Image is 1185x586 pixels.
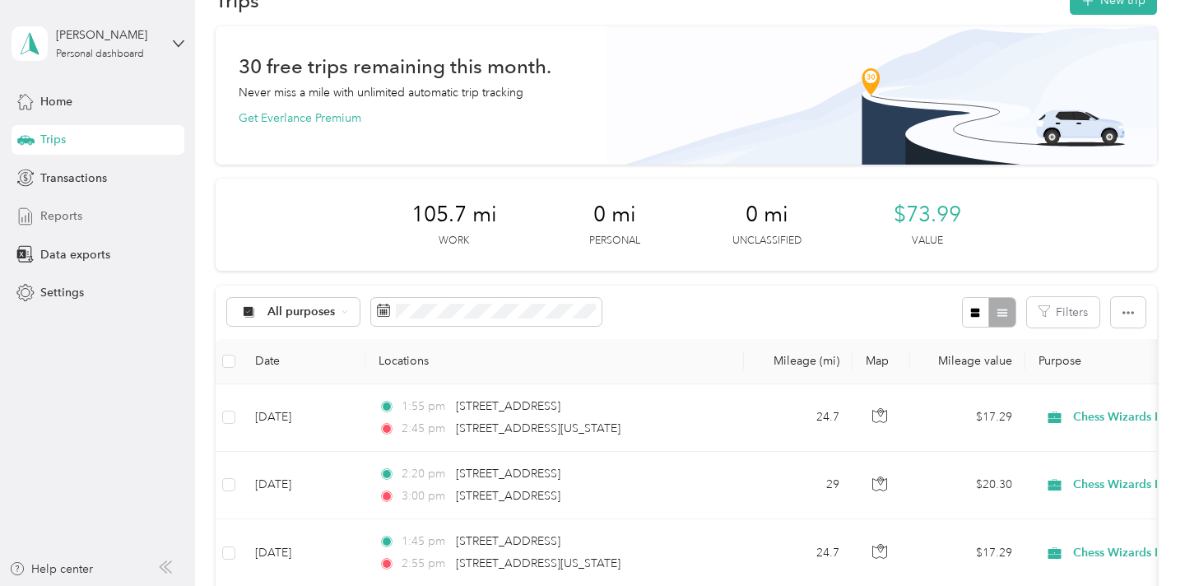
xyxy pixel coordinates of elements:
[40,246,110,263] span: Data exports
[894,202,961,228] span: $73.99
[853,339,910,384] th: Map
[242,384,365,452] td: [DATE]
[456,489,560,503] span: [STREET_ADDRESS]
[606,26,1157,165] img: Banner
[732,234,802,249] p: Unclassified
[40,131,66,148] span: Trips
[9,560,93,578] button: Help center
[40,207,82,225] span: Reports
[267,306,336,318] span: All purposes
[40,284,84,301] span: Settings
[40,93,72,110] span: Home
[439,234,469,249] p: Work
[744,339,853,384] th: Mileage (mi)
[402,420,448,438] span: 2:45 pm
[746,202,788,228] span: 0 mi
[744,452,853,519] td: 29
[1093,494,1185,586] iframe: Everlance-gr Chat Button Frame
[239,84,523,101] p: Never miss a mile with unlimited automatic trip tracking
[910,339,1025,384] th: Mileage value
[912,234,943,249] p: Value
[744,384,853,452] td: 24.7
[910,384,1025,452] td: $17.29
[456,399,560,413] span: [STREET_ADDRESS]
[402,465,448,483] span: 2:20 pm
[456,467,560,481] span: [STREET_ADDRESS]
[239,109,361,127] button: Get Everlance Premium
[910,452,1025,519] td: $20.30
[56,26,159,44] div: [PERSON_NAME]
[402,487,448,505] span: 3:00 pm
[456,556,620,570] span: [STREET_ADDRESS][US_STATE]
[242,452,365,519] td: [DATE]
[242,339,365,384] th: Date
[402,398,448,416] span: 1:55 pm
[402,533,448,551] span: 1:45 pm
[239,58,551,75] h1: 30 free trips remaining this month.
[411,202,497,228] span: 105.7 mi
[56,49,144,59] div: Personal dashboard
[456,534,560,548] span: [STREET_ADDRESS]
[402,555,448,573] span: 2:55 pm
[40,170,107,187] span: Transactions
[593,202,636,228] span: 0 mi
[1027,297,1099,328] button: Filters
[456,421,620,435] span: [STREET_ADDRESS][US_STATE]
[365,339,744,384] th: Locations
[589,234,640,249] p: Personal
